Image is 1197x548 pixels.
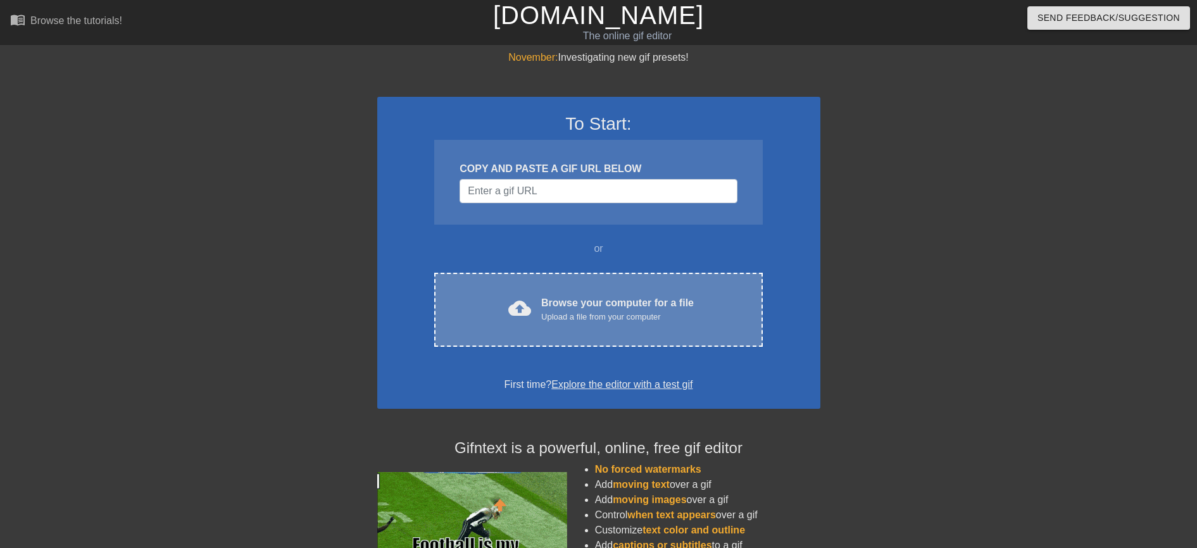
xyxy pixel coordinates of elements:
[394,377,804,392] div: First time?
[595,464,701,475] span: No forced watermarks
[377,50,820,65] div: Investigating new gif presets!
[460,179,737,203] input: Username
[613,479,670,490] span: moving text
[377,439,820,458] h4: Gifntext is a powerful, online, free gif editor
[1027,6,1190,30] button: Send Feedback/Suggestion
[394,113,804,135] h3: To Start:
[595,492,820,508] li: Add over a gif
[460,161,737,177] div: COPY AND PASTE A GIF URL BELOW
[410,241,787,256] div: or
[1037,10,1180,26] span: Send Feedback/Suggestion
[30,15,122,26] div: Browse the tutorials!
[10,12,25,27] span: menu_book
[595,523,820,538] li: Customize
[613,494,686,505] span: moving images
[10,12,122,32] a: Browse the tutorials!
[405,28,849,44] div: The online gif editor
[642,525,745,535] span: text color and outline
[508,297,531,320] span: cloud_upload
[595,508,820,523] li: Control over a gif
[627,509,716,520] span: when text appears
[541,296,694,323] div: Browse your computer for a file
[541,311,694,323] div: Upload a file from your computer
[493,1,704,29] a: [DOMAIN_NAME]
[595,477,820,492] li: Add over a gif
[551,379,693,390] a: Explore the editor with a test gif
[508,52,558,63] span: November:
